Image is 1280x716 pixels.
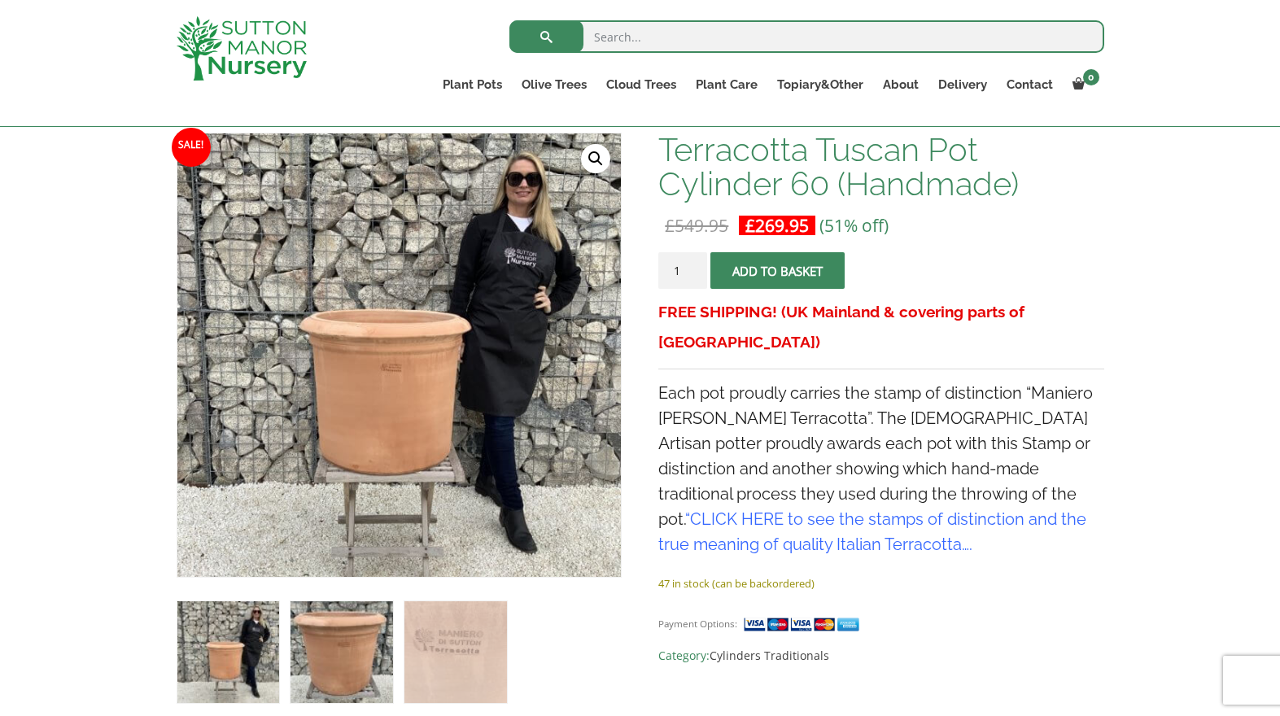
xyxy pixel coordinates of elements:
img: payment supported [743,616,865,633]
img: Terracotta Tuscan Pot Cylinder 60 (Handmade) - Image 3 [404,601,506,703]
a: CLICK HERE to see the stamps of distinction and the true meaning of quality Italian Terracotta [658,509,1086,554]
span: “ …. [658,509,1086,554]
span: 0 [1083,69,1099,85]
span: Each pot proudly carries the stamp of distinction “Maniero [PERSON_NAME] Terracotta”. The [DEMOGR... [658,383,1093,554]
a: About [873,73,928,96]
img: Terracotta Tuscan Pot Cylinder 60 (Handmade) [177,601,279,703]
a: Plant Pots [433,73,512,96]
small: Payment Options: [658,618,737,630]
a: Olive Trees [512,73,596,96]
h1: Terracotta Tuscan Pot Cylinder 60 (Handmade) [658,133,1103,201]
bdi: 269.95 [745,214,809,237]
img: Terracotta Tuscan Pot Cylinder 60 (Handmade) - Image 2 [291,601,392,703]
span: Category: [658,646,1103,666]
span: £ [665,214,675,237]
a: Plant Care [686,73,767,96]
p: 47 in stock (can be backordered) [658,574,1103,593]
span: £ [745,214,755,237]
a: Cylinders Traditionals [710,648,829,663]
input: Search... [509,20,1104,53]
input: Product quantity [658,252,707,289]
a: Topiary&Other [767,73,873,96]
a: Cloud Trees [596,73,686,96]
a: View full-screen image gallery [581,144,610,173]
h3: FREE SHIPPING! (UK Mainland & covering parts of [GEOGRAPHIC_DATA]) [658,297,1103,357]
a: Contact [997,73,1063,96]
a: Delivery [928,73,997,96]
img: logo [177,16,307,81]
a: 0 [1063,73,1104,96]
span: (51% off) [819,214,889,237]
bdi: 549.95 [665,214,728,237]
span: Sale! [172,128,211,167]
button: Add to basket [710,252,845,289]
